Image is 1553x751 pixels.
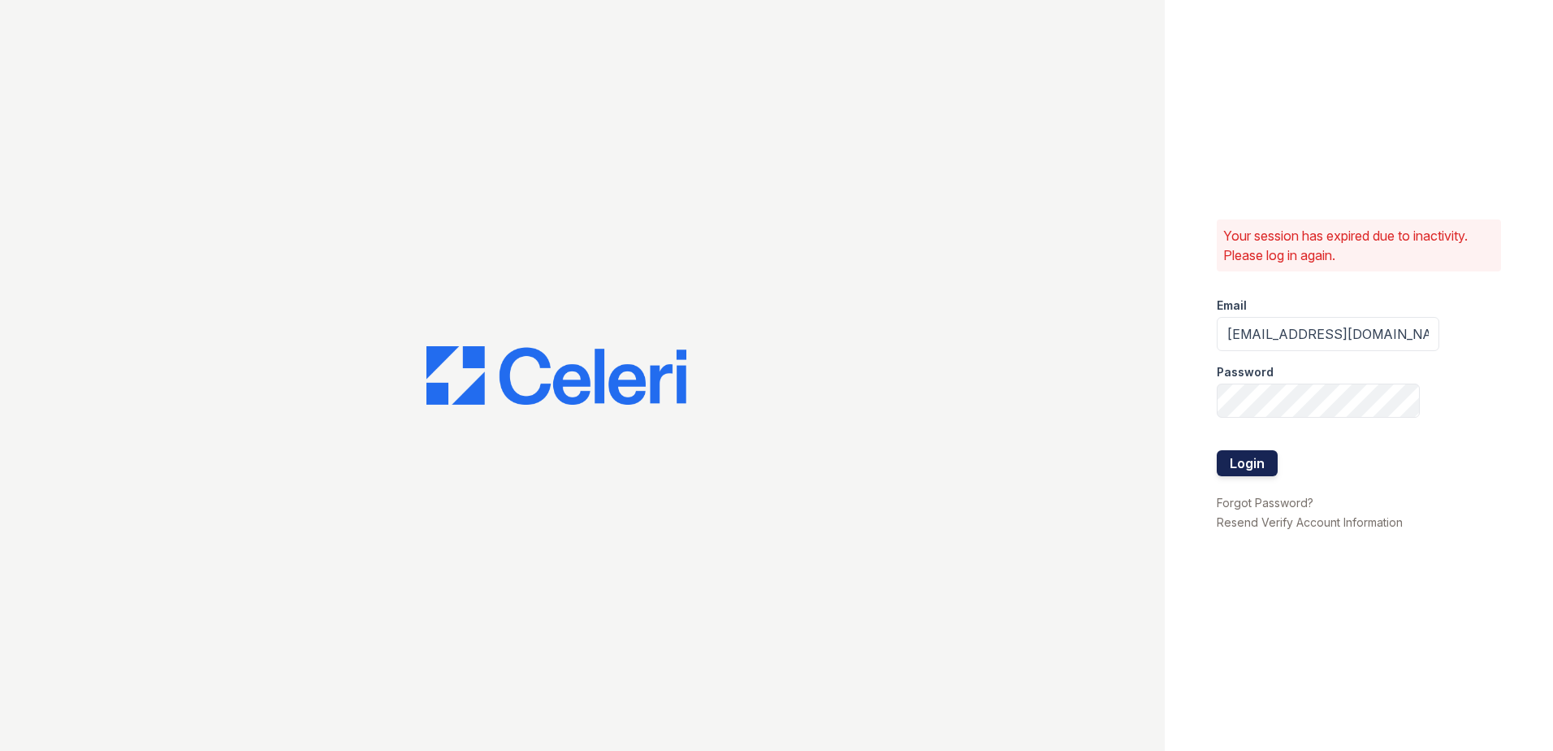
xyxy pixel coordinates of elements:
[1217,364,1274,380] label: Password
[1217,297,1247,314] label: Email
[1217,515,1403,529] a: Resend Verify Account Information
[426,346,686,405] img: CE_Logo_Blue-a8612792a0a2168367f1c8372b55b34899dd931a85d93a1a3d3e32e68fde9ad4.png
[1223,226,1495,265] p: Your session has expired due to inactivity. Please log in again.
[1217,450,1278,476] button: Login
[1217,496,1313,510] a: Forgot Password?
